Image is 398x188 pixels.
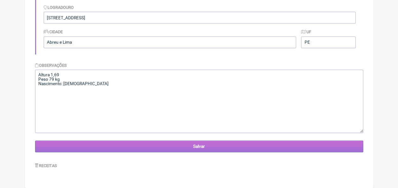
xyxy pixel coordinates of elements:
[35,70,363,133] textarea: Altura 1,69 Peso 79 kg Nascimento: [DEMOGRAPHIC_DATA]
[301,36,355,48] input: UF
[35,163,57,168] label: Receitas
[44,36,296,48] input: Cidade
[35,141,363,152] input: Salvar
[35,63,67,68] label: Observações
[44,29,63,34] label: Cidade
[301,29,311,34] label: UF
[44,12,356,23] input: Logradouro
[44,5,74,10] label: Logradouro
